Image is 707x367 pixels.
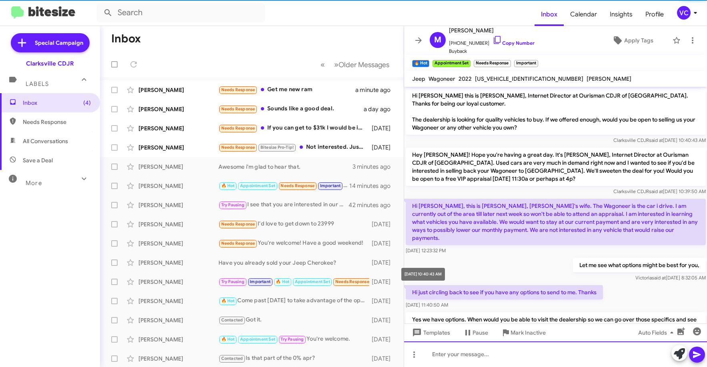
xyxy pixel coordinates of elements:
[514,60,538,67] small: Important
[240,337,275,342] span: Appointment Set
[475,75,583,82] span: [US_VEHICLE_IDENTIFICATION_NUMBER]
[218,163,352,171] div: Awesome i'm glad to hear that.
[250,279,270,284] span: Important
[632,325,683,340] button: Auto Fields
[320,183,341,188] span: Important
[218,124,369,133] div: If you can get to $31k I would be interested
[364,105,397,113] div: a day ago
[240,183,275,188] span: Appointment Set
[449,47,535,55] span: Buyback
[138,335,218,343] div: [PERSON_NAME]
[23,118,91,126] span: Needs Response
[449,35,535,47] span: [PHONE_NUMBER]
[221,145,255,150] span: Needs Response
[355,86,397,94] div: a minute ago
[218,219,369,229] div: I'd love to get down to 23999
[26,80,49,88] span: Labels
[221,337,235,342] span: 🔥 Hot
[670,6,698,20] button: VC
[218,259,369,267] div: Have you already sold your Jeep Cherokee?
[138,355,218,363] div: [PERSON_NAME]
[138,316,218,324] div: [PERSON_NAME]
[433,60,471,67] small: Appointment Set
[218,104,364,114] div: Sounds like a good deal.
[218,315,369,325] div: Got it.
[369,220,397,228] div: [DATE]
[369,239,397,247] div: [DATE]
[221,202,244,207] span: Try Pausing
[83,99,91,107] span: (4)
[473,325,488,340] span: Pause
[406,199,706,245] p: Hi [PERSON_NAME], this is [PERSON_NAME], [PERSON_NAME]'s wife. The Wagoneer is the car i drive. I...
[349,201,397,209] div: 42 minutes ago
[404,325,457,340] button: Templates
[406,302,448,308] span: [DATE] 11:40:50 AM
[138,163,218,171] div: [PERSON_NAME]
[349,182,397,190] div: 14 minutes ago
[406,148,706,186] p: Hey [PERSON_NAME]! Hope you're having a great day. It's [PERSON_NAME], Internet Director at Ouris...
[218,335,369,344] div: You're welcome.
[564,3,603,26] a: Calendar
[138,182,218,190] div: [PERSON_NAME]
[138,297,218,305] div: [PERSON_NAME]
[111,32,141,45] h1: Inbox
[624,33,653,48] span: Apply Tags
[638,325,677,340] span: Auto Fields
[218,277,369,286] div: Nm
[412,75,425,82] span: Jeep
[218,143,369,152] div: Not interested. Just want out the door pricing
[369,278,397,286] div: [DATE]
[369,355,397,363] div: [DATE]
[218,354,369,363] div: Is that part of the 0% apr?
[221,356,243,361] span: Contacted
[495,325,552,340] button: Mark Inactive
[511,325,546,340] span: Mark Inactive
[221,317,243,323] span: Contacted
[218,239,369,248] div: You're welcome! Have a good weekend!
[23,137,68,145] span: All Conversations
[280,337,304,342] span: Try Pausing
[429,75,455,82] span: Wagoneer
[411,325,450,340] span: Templates
[23,99,91,107] span: Inbox
[369,259,397,267] div: [DATE]
[369,335,397,343] div: [DATE]
[221,87,255,92] span: Needs Response
[138,220,218,228] div: [PERSON_NAME]
[280,183,314,188] span: Needs Response
[535,3,564,26] a: Inbox
[26,180,42,187] span: More
[587,75,631,82] span: [PERSON_NAME]
[295,279,330,284] span: Appointment Set
[613,188,705,194] span: Clarksville CDJR [DATE] 10:39:50 AM
[97,3,265,22] input: Search
[603,3,639,26] a: Insights
[138,278,218,286] div: [PERSON_NAME]
[677,6,691,20] div: VC
[221,298,235,303] span: 🔥 Hot
[649,188,663,194] span: said at
[35,39,83,47] span: Special Campaign
[329,56,394,73] button: Next
[338,60,389,69] span: Older Messages
[434,34,441,46] span: M
[138,239,218,247] div: [PERSON_NAME]
[457,325,495,340] button: Pause
[320,60,325,70] span: «
[573,258,705,272] p: Let me see what options might be best for you,
[613,137,705,143] span: Clarksville CDJR [DATE] 10:40:43 AM
[474,60,511,67] small: Needs Response
[218,181,349,190] div: Victoria, can we move my appointment to [DATE] in the morning like 10?
[138,105,218,113] div: [PERSON_NAME]
[23,156,53,164] span: Save a Deal
[596,33,669,48] button: Apply Tags
[221,106,255,112] span: Needs Response
[138,201,218,209] div: [PERSON_NAME]
[369,316,397,324] div: [DATE]
[635,275,705,281] span: Victoria [DATE] 8:32:05 AM
[218,85,355,94] div: Get me new ram
[406,88,706,135] p: Hi [PERSON_NAME] this is [PERSON_NAME], Internet Director at Ourisman CDJR of [GEOGRAPHIC_DATA]. ...
[276,279,289,284] span: 🔥 Hot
